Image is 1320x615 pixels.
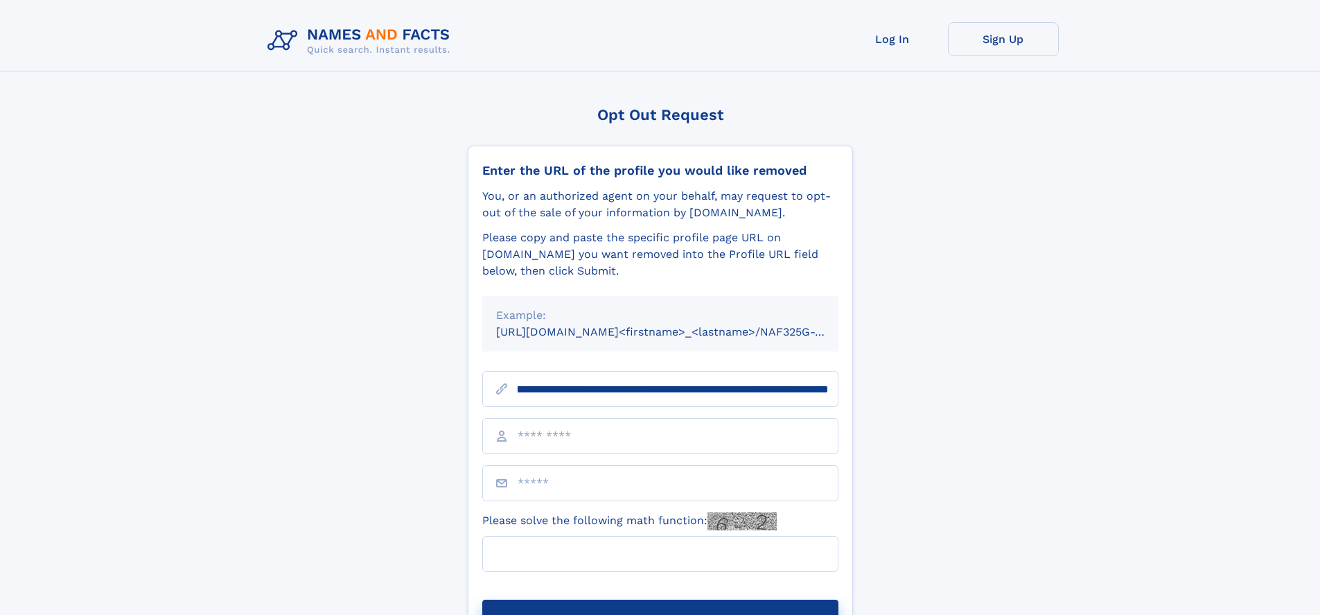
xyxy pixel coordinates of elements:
[496,307,825,324] div: Example:
[468,106,853,123] div: Opt Out Request
[948,22,1059,56] a: Sign Up
[482,229,838,279] div: Please copy and paste the specific profile page URL on [DOMAIN_NAME] you want removed into the Pr...
[482,512,777,530] label: Please solve the following math function:
[482,188,838,221] div: You, or an authorized agent on your behalf, may request to opt-out of the sale of your informatio...
[482,163,838,178] div: Enter the URL of the profile you would like removed
[262,22,461,60] img: Logo Names and Facts
[496,325,865,338] small: [URL][DOMAIN_NAME]<firstname>_<lastname>/NAF325G-xxxxxxxx
[837,22,948,56] a: Log In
